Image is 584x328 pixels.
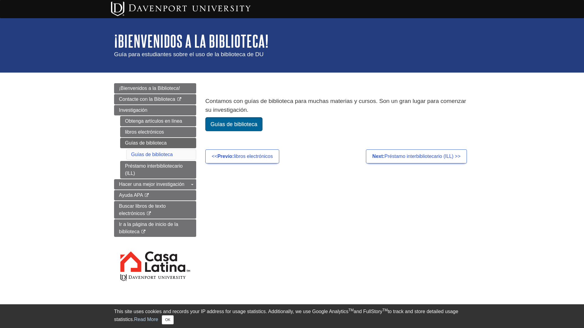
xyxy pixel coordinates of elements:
strong: Next: [372,154,384,159]
a: Ir a la página de inicio de la biblioteca [114,219,196,237]
strong: Previo: [217,154,234,159]
i: This link opens in a new window [144,193,149,197]
span: Hacer una mejor investigación [119,182,184,187]
a: Buscar libros de texto electrónicos [114,201,196,219]
a: Next:Préstamo interbibliotecario (ILL) >> [366,149,467,163]
span: Contacte con la Biblioteca [119,97,175,102]
a: Investigación [114,105,196,115]
a: Obtenga artículos en línea [120,116,196,126]
span: Ayuda APA [119,193,143,198]
a: Guías de biblioteca [131,152,173,157]
button: Close [162,315,174,324]
div: Guide Pages [114,83,196,292]
sup: TM [382,308,388,312]
a: Read More [134,317,158,322]
p: Contamos con guías de biblioteca para muchas materias y cursos. Son un gran lugar para comenzar s... [205,97,470,114]
h1: ¡Bienvenidos a la Biblioteca! [114,32,470,50]
span: Investigación [119,108,147,113]
a: Guías de biblioteca [205,117,262,131]
span: ¡Bienvenidos a la Biblioteca! [119,86,180,91]
i: This link opens in a new window [146,212,151,216]
img: Davenport University [111,2,251,16]
a: ¡Bienvenidos a la Biblioteca! [114,83,196,94]
span: Buscar libros de texto electrónicos [119,203,166,216]
span: Ir a la página de inicio de la biblioteca [119,222,178,234]
i: This link opens in a new window [141,230,146,234]
a: Guías de biblioteca [120,138,196,148]
a: Préstamo interbibliotecario (ILL) [120,161,196,179]
sup: TM [348,308,353,312]
a: <<Previo:libros electrónicos [205,149,279,163]
a: libros electrónicos [120,127,196,137]
a: Hacer una mejor investigación [114,179,196,190]
a: Ayuda APA [114,190,196,200]
a: Contacte con la Biblioteca [114,94,196,104]
div: This site uses cookies and records your IP address for usage statistics. Additionally, we use Goo... [114,308,470,324]
span: Guía para estudiantes sobre el uso de la biblioteca de DU [114,51,264,57]
i: This link opens in a new window [176,97,182,101]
